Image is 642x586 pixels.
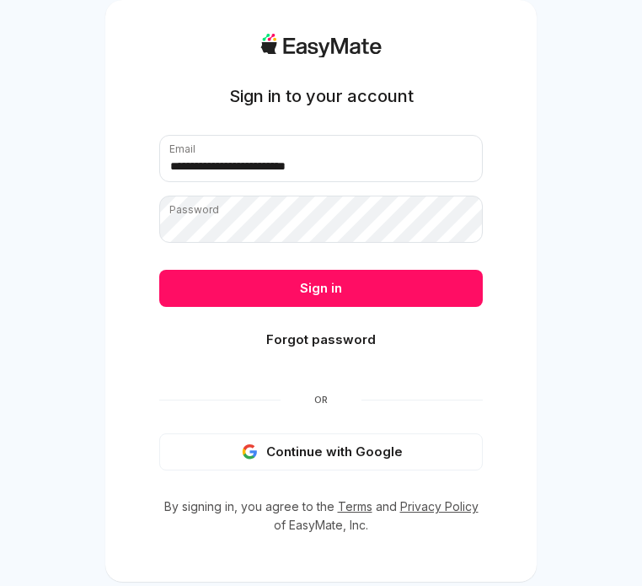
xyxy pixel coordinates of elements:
p: By signing in, you agree to the and of EasyMate, Inc. [159,497,483,535]
a: Terms [338,499,372,513]
button: Forgot password [159,321,483,358]
button: Sign in [159,270,483,307]
button: Continue with Google [159,433,483,470]
a: Privacy Policy [400,499,479,513]
span: Or [281,393,361,406]
h1: Sign in to your account [229,84,414,108]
